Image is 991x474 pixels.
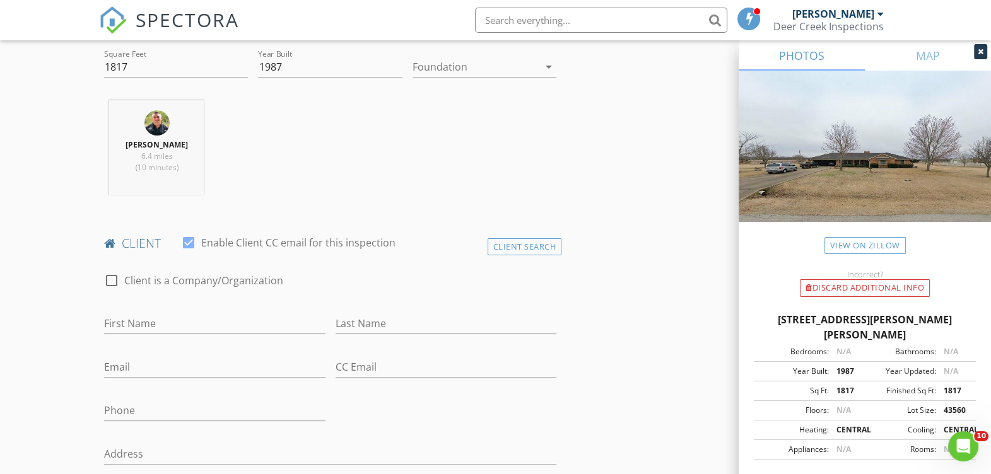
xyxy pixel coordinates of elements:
[865,424,936,436] div: Cooling:
[144,110,170,136] img: thumbnail_img_9394.jpg
[104,235,556,251] h4: client
[829,366,865,377] div: 1987
[974,431,988,441] span: 10
[865,366,936,377] div: Year Updated:
[944,444,958,454] span: N/A
[948,431,978,461] iframe: Intercom live chat
[201,236,396,249] label: Enable Client CC email for this inspection
[739,71,991,252] img: streetview
[758,385,829,396] div: Sq Ft:
[792,8,874,20] div: [PERSON_NAME]
[141,151,173,161] span: 6.4 miles
[773,20,884,33] div: Deer Creek Inspections
[99,17,239,43] a: SPECTORA
[865,346,936,357] div: Bathrooms:
[126,139,188,150] strong: [PERSON_NAME]
[836,346,851,357] span: N/A
[936,405,972,416] div: 43560
[944,366,958,376] span: N/A
[944,346,958,357] span: N/A
[99,6,127,34] img: The Best Home Inspection Software - Spectora
[936,385,972,396] div: 1817
[800,279,930,297] div: Discard Additional info
[936,424,972,436] div: CENTRAL
[865,40,991,71] a: MAP
[829,385,865,396] div: 1817
[541,59,556,74] i: arrow_drop_down
[475,8,727,33] input: Search everything...
[824,237,906,254] a: View on Zillow
[124,274,283,287] label: Client is a Company/Organization
[136,6,239,33] span: SPECTORA
[758,444,829,455] div: Appliances:
[739,40,865,71] a: PHOTOS
[865,385,936,396] div: Finished Sq Ft:
[739,269,991,279] div: Incorrect?
[488,238,562,255] div: Client Search
[829,424,865,436] div: CENTRAL
[836,405,851,415] span: N/A
[136,162,179,173] span: (10 minutes)
[865,405,936,416] div: Lot Size:
[865,444,936,455] div: Rooms:
[758,366,829,377] div: Year Built:
[758,346,829,357] div: Bedrooms:
[758,424,829,436] div: Heating:
[754,312,976,342] div: [STREET_ADDRESS][PERSON_NAME][PERSON_NAME]
[836,444,851,454] span: N/A
[758,405,829,416] div: Floors:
